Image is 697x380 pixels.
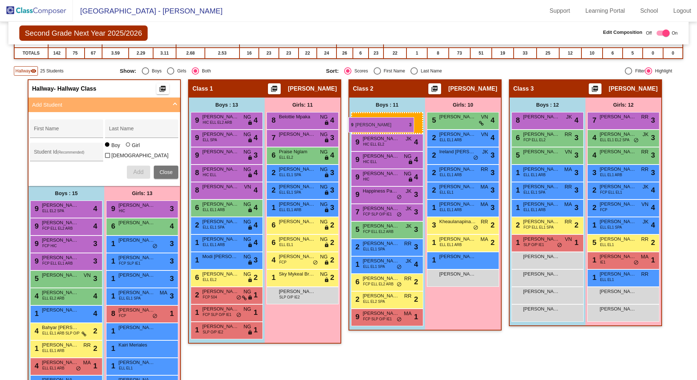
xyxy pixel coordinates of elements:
span: ELL EL2 [279,155,293,160]
span: - Hallway Class [54,85,97,92]
button: Print Students Details [589,83,601,94]
span: JK [406,205,412,213]
button: Print Students Details [268,83,281,94]
span: 3 [330,167,334,178]
span: Ireland [PERSON_NAME] [439,148,476,155]
span: 2 [430,151,436,159]
span: 9 [33,205,39,213]
span: lock [408,159,413,165]
td: 24 [317,48,337,59]
span: 2 [430,134,436,142]
span: Hallway [15,68,31,74]
span: 4 [491,115,495,126]
td: 33 [514,48,537,59]
span: 3 [651,132,655,143]
span: [PERSON_NAME] [439,131,476,138]
span: [PERSON_NAME] [448,85,497,92]
span: [PERSON_NAME] [363,153,399,160]
span: 4 [254,219,258,230]
span: lock [324,173,329,178]
div: Girl [132,142,140,149]
span: 25 Students [40,68,63,74]
input: First Name [34,128,100,134]
span: 4 [330,115,334,126]
span: [PERSON_NAME] [202,131,239,138]
span: [PERSON_NAME] [118,202,155,209]
span: 3 [651,167,655,178]
span: Show: [120,68,136,74]
span: 4 [575,115,579,126]
span: 3 [575,150,579,161]
span: [PERSON_NAME] [279,166,315,173]
td: 25 [537,48,559,59]
span: Hallway [32,85,54,92]
span: [PERSON_NAME] [523,131,560,138]
span: 2 [270,169,276,177]
span: Happiness Pambu [363,187,399,195]
span: 3 [651,150,655,161]
td: 75 [66,48,85,59]
span: FCP [600,207,607,213]
span: RR [565,218,572,226]
span: JK [482,148,488,156]
span: lock [248,207,253,213]
td: 0 [643,48,663,59]
span: 9 [193,151,199,159]
span: NG [320,148,328,156]
div: Boys : 13 [189,98,265,112]
div: Both [199,68,211,74]
span: ELL EL1 EL2 SPA [600,137,630,143]
a: Support [544,5,576,17]
span: [PERSON_NAME] [363,205,399,212]
span: JK [406,135,412,143]
span: Second Grade Next Year 2025/2026 [19,25,147,41]
span: [PERSON_NAME] [PERSON_NAME] [42,202,78,209]
span: 1 [514,186,520,194]
td: 5 [623,48,643,59]
span: [PERSON_NAME] [279,183,315,190]
span: NG [244,166,251,173]
span: HIC ELL [203,172,217,178]
td: 23 [259,48,279,59]
span: 5 [514,151,520,159]
span: NG [244,201,251,208]
span: [PERSON_NAME] [523,218,560,225]
span: do_not_disturb_alt [473,155,478,161]
span: JK [643,131,649,138]
span: MA [480,183,488,191]
span: 1 [514,169,520,177]
button: Close [154,166,179,179]
span: 4 [651,202,655,213]
span: ELL EL1 ARB [523,172,546,178]
span: 2 [430,186,436,194]
span: JK [406,187,412,195]
span: 3 [575,132,579,143]
span: RR [641,148,649,156]
span: FCP ELL EL1 [600,190,622,195]
span: 4 [491,132,495,143]
span: Class 1 [192,85,213,92]
span: 3 [575,167,579,178]
span: 6 [270,151,276,159]
span: [PERSON_NAME] [600,218,636,225]
span: [PERSON_NAME] [363,170,399,177]
span: VN [642,201,649,208]
td: 0 [663,48,682,59]
span: ELL EL1 ARB [279,207,301,213]
span: 3 [414,189,418,200]
span: JK [643,183,649,191]
mat-radio-group: Select an option [120,67,321,75]
span: 4 [330,150,334,161]
span: RR [481,166,488,173]
span: 7 [354,208,359,216]
a: Learning Portal [580,5,631,17]
span: NG [244,113,251,121]
td: 23 [369,48,384,59]
span: Add [133,169,143,175]
td: 51 [470,48,492,59]
span: ELL EL1 [440,190,453,195]
span: Class 3 [513,85,534,92]
button: Print Students Details [428,83,441,94]
span: 1 [514,203,520,211]
div: First Name [381,68,405,74]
